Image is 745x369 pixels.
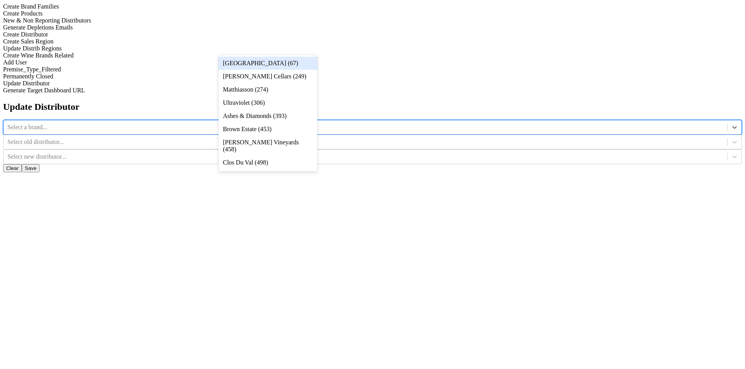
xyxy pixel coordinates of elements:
[3,73,742,80] div: Permanently Closed
[3,102,742,112] h2: Update Distributor
[3,24,742,31] div: Generate Depletions Emails
[22,164,40,172] button: Save
[3,52,742,59] div: Create Wine Brands Related
[218,83,317,96] div: Matthiasson (274)
[3,3,742,10] div: Create Brand Families
[3,80,742,87] div: Update Distributor
[218,136,317,156] div: [PERSON_NAME] Vineyards (458)
[218,96,317,109] div: Ultraviolet (306)
[3,38,742,45] div: Create Sales Region
[218,169,317,182] div: [PERSON_NAME] (519)
[218,156,317,169] div: Clos Du Val (498)
[218,70,317,83] div: [PERSON_NAME] Cellars (249)
[3,45,742,52] div: Update Distrib Regions
[3,66,742,73] div: Premise_Type_Filtered
[3,59,742,66] div: Add User
[3,31,742,38] div: Create Distributor
[3,164,22,172] button: Clear
[218,123,317,136] div: Brown Estate (453)
[3,17,742,24] div: New & Non Reporting Distributors
[3,87,742,94] div: Generate Target Dashboard URL
[3,10,742,17] div: Create Products
[218,109,317,123] div: Ashes & Diamonds (393)
[218,57,317,70] div: [GEOGRAPHIC_DATA] (67)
